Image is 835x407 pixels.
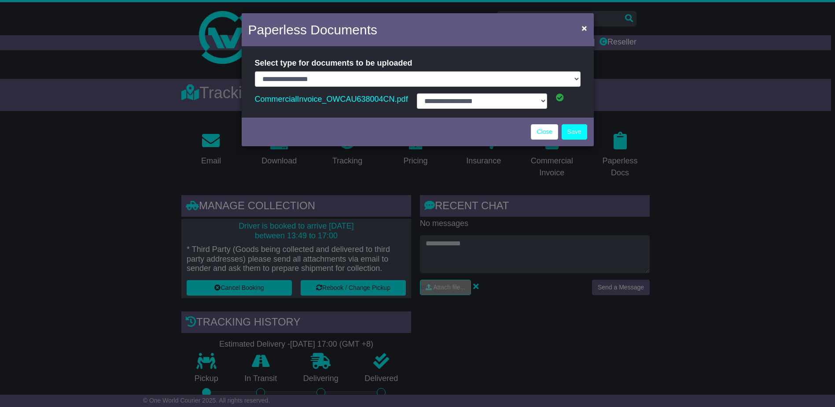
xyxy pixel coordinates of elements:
button: Close [577,19,591,37]
button: Save [562,124,587,140]
h4: Paperless Documents [248,20,377,40]
label: Select type for documents to be uploaded [255,55,412,71]
a: Close [531,124,558,140]
span: × [581,23,587,33]
a: CommercialInvoice_OWCAU638004CN.pdf [255,92,408,106]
